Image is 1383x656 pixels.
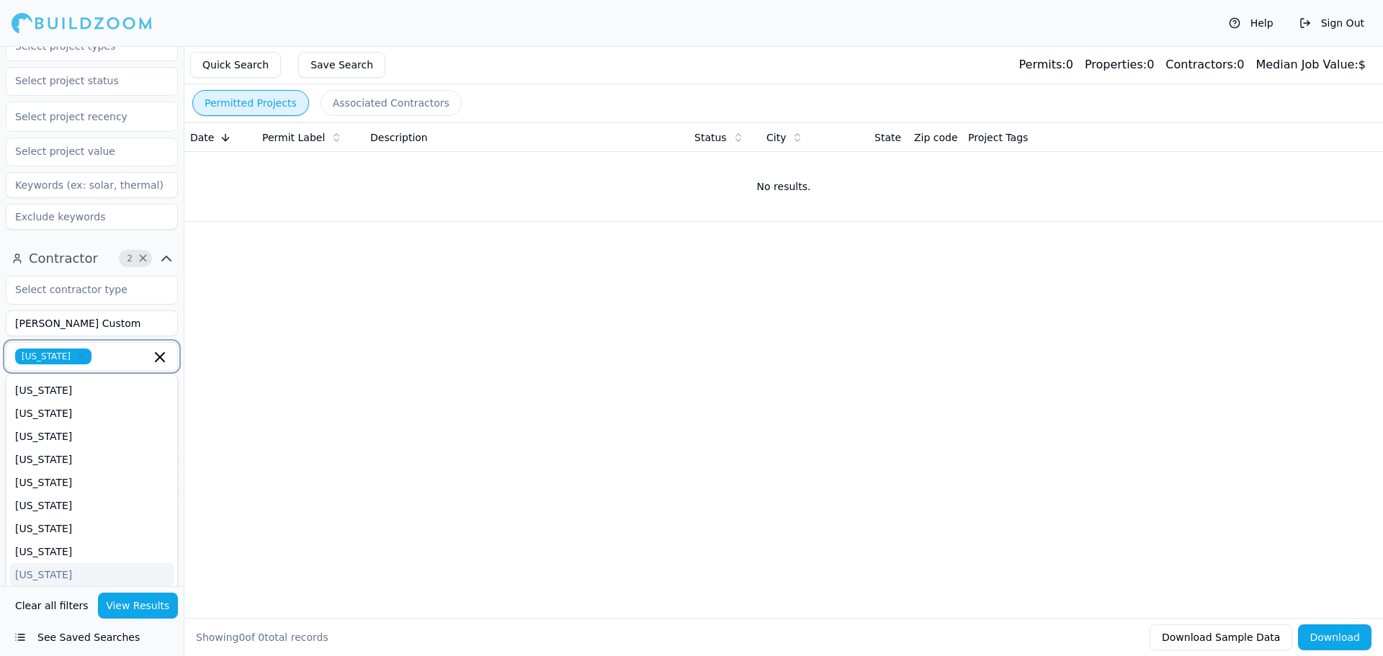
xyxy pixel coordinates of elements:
[9,563,174,586] div: [US_STATE]
[6,68,159,94] input: Select project status
[122,251,137,266] span: 2
[258,632,264,643] span: 0
[6,172,178,198] input: Keywords (ex: solar, thermal)
[6,247,178,270] button: Contractor2Clear Contractor filters
[1298,624,1371,650] button: Download
[1150,624,1292,650] button: Download Sample Data
[29,248,98,269] span: Contractor
[9,494,174,517] div: [US_STATE]
[1019,58,1065,71] span: Permits:
[192,90,309,116] button: Permitted Projects
[370,130,428,145] span: Description
[9,402,174,425] div: [US_STATE]
[196,630,328,644] div: Showing of total records
[9,540,174,563] div: [US_STATE]
[6,310,178,336] input: Business name
[6,138,159,164] input: Select project value
[1085,58,1147,71] span: Properties:
[6,204,178,230] input: Exclude keywords
[298,52,385,78] button: Save Search
[1256,56,1366,73] div: $
[968,130,1028,145] span: Project Tags
[9,379,174,402] div: [US_STATE]
[262,130,325,145] span: Permit Label
[1256,58,1358,71] span: Median Job Value:
[766,130,786,145] span: City
[98,593,179,619] button: View Results
[184,152,1383,221] td: No results.
[190,52,281,78] button: Quick Search
[1222,12,1281,35] button: Help
[6,277,159,302] input: Select contractor type
[1292,12,1371,35] button: Sign Out
[6,624,178,650] button: See Saved Searches
[694,130,727,145] span: Status
[1165,56,1244,73] div: 0
[914,130,958,145] span: Zip code
[321,90,462,116] button: Associated Contractors
[1085,56,1154,73] div: 0
[9,448,174,471] div: [US_STATE]
[9,471,174,494] div: [US_STATE]
[874,130,901,145] span: State
[9,517,174,540] div: [US_STATE]
[190,130,214,145] span: Date
[1019,56,1073,73] div: 0
[9,425,174,448] div: [US_STATE]
[12,593,92,619] button: Clear all filters
[15,349,91,364] span: [US_STATE]
[1165,58,1237,71] span: Contractors:
[238,632,245,643] span: 0
[138,255,148,262] span: Clear Contractor filters
[6,374,178,590] div: Suggestions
